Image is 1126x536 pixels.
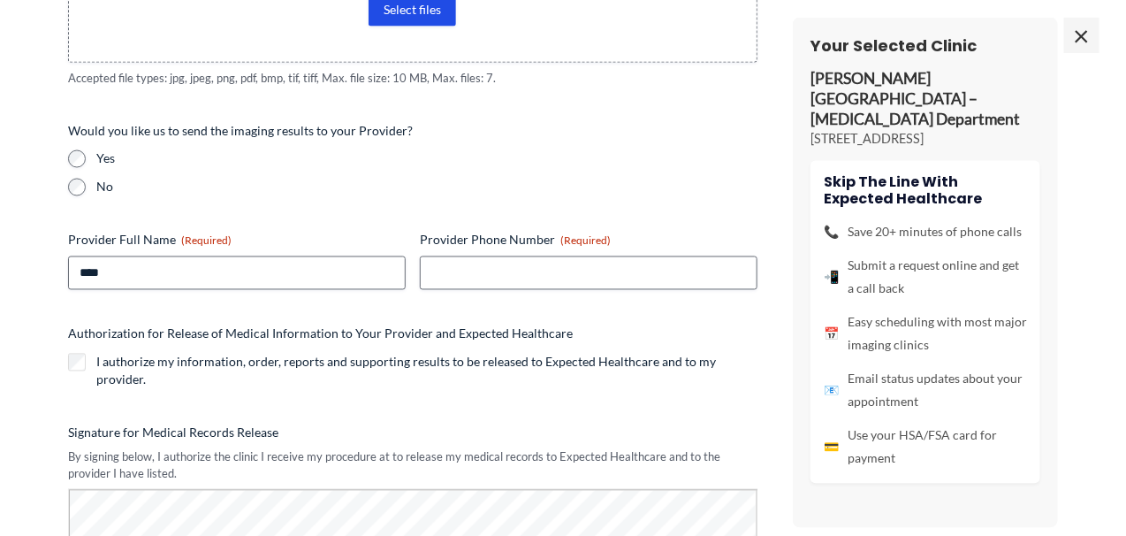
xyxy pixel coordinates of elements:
[824,221,1027,244] li: Save 20+ minutes of phone calls
[824,255,1027,301] li: Submit a request online and get a call back
[824,311,1027,357] li: Easy scheduling with most major imaging clinics
[181,234,232,248] span: (Required)
[824,436,839,459] span: 💳
[810,130,1040,148] p: [STREET_ADDRESS]
[68,70,757,87] span: Accepted file types: jpg, jpeg, png, pdf, bmp, tif, tiff, Max. file size: 10 MB, Max. files: 7.
[824,368,1027,414] li: Email status updates about your appointment
[810,69,1040,130] p: [PERSON_NAME][GEOGRAPHIC_DATA] – [MEDICAL_DATA] Department
[68,122,413,140] legend: Would you like us to send the imaging results to your Provider?
[824,379,839,402] span: 📧
[96,179,757,196] label: No
[68,449,757,482] div: By signing below, I authorize the clinic I receive my procedure at to release my medical records ...
[824,323,839,346] span: 📅
[68,232,406,249] label: Provider Full Name
[810,35,1040,56] h3: Your Selected Clinic
[824,221,839,244] span: 📞
[96,354,757,389] label: I authorize my information, order, reports and supporting results to be released to Expected Heal...
[68,325,573,343] legend: Authorization for Release of Medical Information to Your Provider and Expected Healthcare
[824,425,1027,471] li: Use your HSA/FSA card for payment
[96,150,757,168] label: Yes
[824,266,839,289] span: 📲
[420,232,757,249] label: Provider Phone Number
[68,425,757,442] label: Signature for Medical Records Release
[824,174,1027,208] h4: Skip the line with Expected Healthcare
[560,234,611,248] span: (Required)
[1064,18,1099,53] span: ×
